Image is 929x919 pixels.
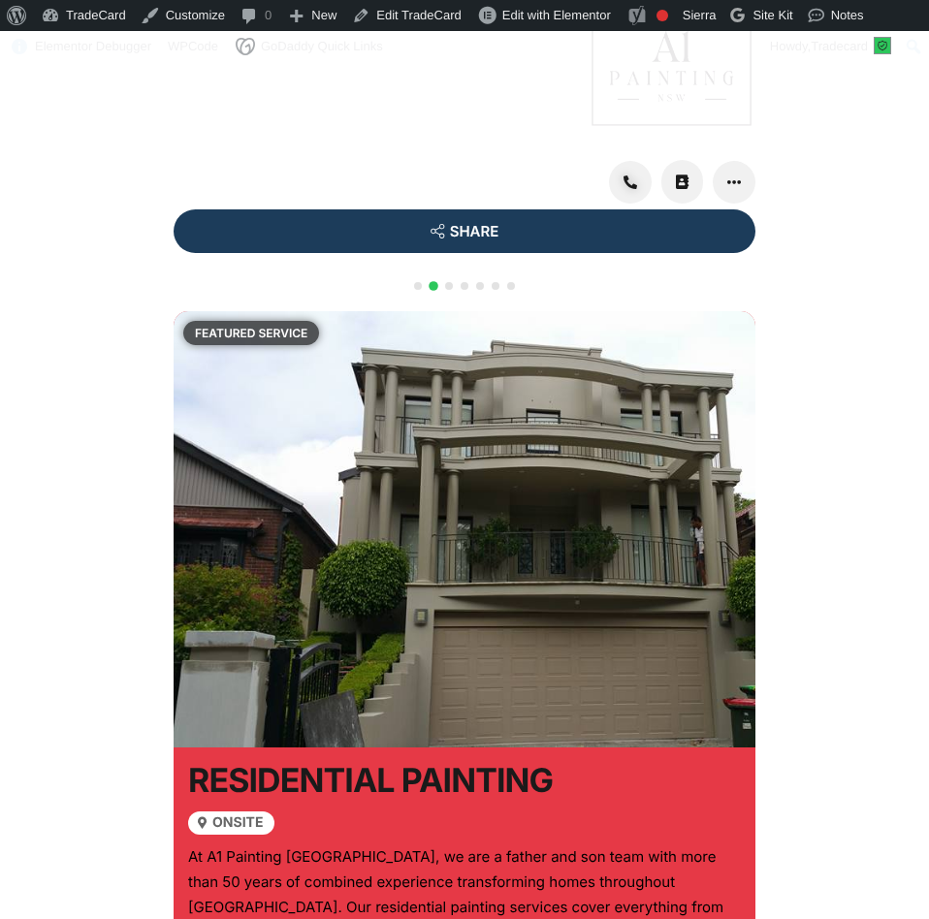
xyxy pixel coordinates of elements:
[195,323,307,343] p: featured service
[212,816,263,830] span: Onsite
[657,10,668,21] div: Focus keyphrase not set
[492,282,499,290] span: Go to slide 6
[753,8,792,22] span: Site Kit
[188,762,741,802] h2: Residential Painting
[450,224,499,238] span: SHARE
[161,31,226,62] a: WPCode
[261,31,383,62] span: GoDaddy Quick Links
[502,8,611,22] span: Edit with Elementor
[414,282,422,290] span: Go to slide 1
[174,209,755,253] a: SHARE
[429,281,438,291] span: Go to slide 2
[476,282,484,290] span: Go to slide 5
[461,282,468,290] span: Go to slide 4
[445,282,453,290] span: Go to slide 3
[811,39,868,53] span: Tradecard
[763,31,899,62] a: Howdy,
[507,282,515,290] span: Go to slide 7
